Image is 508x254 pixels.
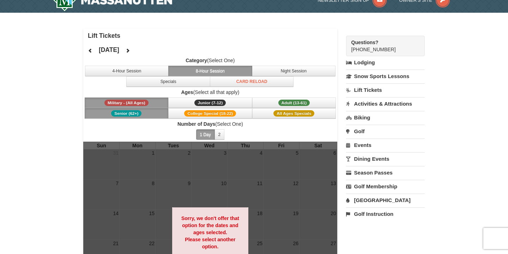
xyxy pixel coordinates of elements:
a: Lodging [346,56,425,69]
a: Golf [346,125,425,138]
span: Senior (62+) [111,110,141,117]
a: Activities & Attractions [346,97,425,110]
strong: Sorry, we don't offer that option for the dates and ages selected. Please select another option. [181,215,239,249]
a: Dining Events [346,152,425,165]
label: (Select One) [83,120,337,128]
strong: Number of Days [177,121,215,127]
button: College Special (18-22) [168,108,252,119]
button: Adult (13-61) [252,98,336,108]
a: Events [346,138,425,152]
span: [PHONE_NUMBER] [351,39,412,52]
button: 4-Hour Session [85,66,169,76]
button: Specials [126,76,210,87]
button: Card Reload [210,76,294,87]
label: (Select all that apply) [83,89,337,96]
h4: [DATE] [99,46,119,53]
span: All Ages Specials [273,110,314,117]
strong: Ages [181,89,193,95]
button: All Ages Specials [252,108,336,119]
span: Military - (All Ages) [104,100,149,106]
span: Junior (7-12) [194,100,226,106]
button: Military - (All Ages) [85,98,169,108]
a: Golf Instruction [346,207,425,220]
span: Adult (13-61) [278,100,310,106]
h4: Lift Tickets [88,32,337,39]
button: Night Session [252,66,336,76]
a: Season Passes [346,166,425,179]
a: [GEOGRAPHIC_DATA] [346,194,425,207]
button: 1 Day [196,129,215,140]
button: Junior (7-12) [168,98,252,108]
strong: Questions? [351,40,379,45]
button: Senior (62+) [85,108,169,119]
a: Lift Tickets [346,83,425,96]
button: 2 [214,129,225,140]
a: Golf Membership [346,180,425,193]
span: College Special (18-22) [184,110,236,117]
strong: Category [186,58,207,63]
button: 8-Hour Session [168,66,252,76]
label: (Select One) [83,57,337,64]
a: Biking [346,111,425,124]
a: Snow Sports Lessons [346,70,425,83]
